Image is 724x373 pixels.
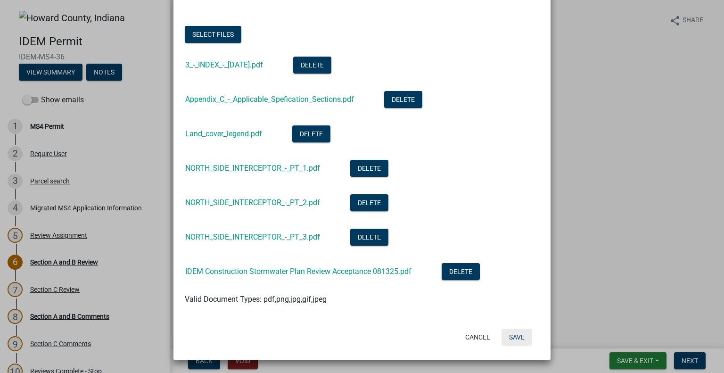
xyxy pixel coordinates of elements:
wm-modal-confirm: Delete Document [350,233,388,242]
button: Cancel [458,329,498,346]
span: Valid Document Types: pdf,png,jpg,gif,jpeg [185,295,327,304]
button: Select files [185,26,241,43]
a: NORTH_SIDE_INTERCEPTOR_-_PT_2.pdf [185,198,320,207]
a: NORTH_SIDE_INTERCEPTOR_-_PT_3.pdf [185,232,320,241]
button: Delete [292,125,330,142]
a: 3_-_INDEX_-_[DATE].pdf [185,60,263,69]
button: Save [502,329,532,346]
button: Delete [350,229,388,246]
a: Appendix_C_-_Applicable_Spefication_Sections.pdf [185,95,354,104]
button: Delete [350,160,388,177]
button: Delete [350,194,388,211]
button: Delete [384,91,422,108]
button: Delete [293,57,331,74]
a: NORTH_SIDE_INTERCEPTOR_-_PT_1.pdf [185,164,320,173]
wm-modal-confirm: Delete Document [384,96,422,105]
wm-modal-confirm: Delete Document [442,268,480,277]
button: Delete [442,263,480,280]
wm-modal-confirm: Delete Document [350,165,388,174]
wm-modal-confirm: Delete Document [293,61,331,70]
a: IDEM Construction Stormwater Plan Review Acceptance 081325.pdf [185,267,411,276]
wm-modal-confirm: Delete Document [350,199,388,208]
a: Land_cover_legend.pdf [185,129,262,138]
wm-modal-confirm: Delete Document [292,130,330,139]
